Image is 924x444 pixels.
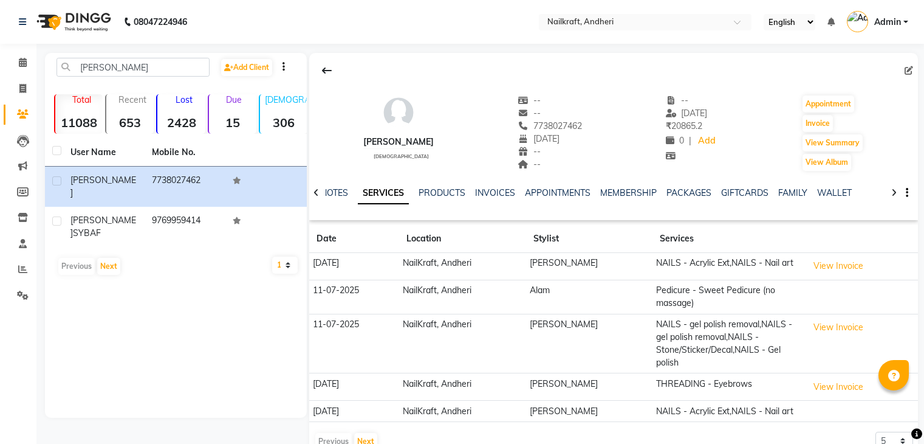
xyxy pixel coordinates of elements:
[666,95,689,106] span: --
[518,108,541,119] span: --
[526,314,652,373] td: [PERSON_NAME]
[526,225,652,253] th: Stylist
[475,187,515,198] a: INVOICES
[399,373,526,401] td: NailKraft, Andheri
[309,314,399,373] td: 11-07-2025
[63,139,145,167] th: User Name
[309,401,399,422] td: [DATE]
[309,373,399,401] td: [DATE]
[696,133,717,150] a: Add
[518,146,541,157] span: --
[399,314,526,373] td: NailKraft, Andheri
[419,187,465,198] a: PRODUCTS
[73,227,101,238] span: SYBAF
[600,187,657,198] a: MEMBERSHIP
[526,280,652,314] td: Alam
[363,136,434,148] div: [PERSON_NAME]
[157,115,205,130] strong: 2428
[817,187,852,198] a: WALLET
[778,187,807,198] a: FAMILY
[70,175,136,198] span: [PERSON_NAME]
[399,253,526,280] td: NailKraft, Andheri
[666,187,711,198] a: PACKAGES
[358,182,409,204] a: SERVICES
[309,253,399,280] td: [DATE]
[518,120,582,131] span: 7738027462
[652,401,804,422] td: NAILS - Acrylic Ext,NAILS - Nail art
[106,115,154,130] strong: 653
[526,373,652,401] td: [PERSON_NAME]
[321,187,348,198] a: NOTES
[111,94,154,105] p: Recent
[211,94,256,105] p: Due
[808,318,869,337] button: View Invoice
[803,154,851,171] button: View Album
[526,253,652,280] td: [PERSON_NAME]
[847,11,868,32] img: Admin
[874,16,901,29] span: Admin
[70,215,136,238] span: [PERSON_NAME]
[314,59,340,82] div: Back to Client
[31,5,114,39] img: logo
[209,115,256,130] strong: 15
[808,257,869,276] button: View Invoice
[309,280,399,314] td: 11-07-2025
[145,167,226,207] td: 7738027462
[309,225,399,253] th: Date
[526,401,652,422] td: [PERSON_NAME]
[265,94,307,105] p: [DEMOGRAPHIC_DATA]
[721,187,768,198] a: GIFTCARDS
[380,94,417,131] img: avatar
[652,280,804,314] td: Pedicure - Sweet Pedicure (no massage)
[260,115,307,130] strong: 306
[652,253,804,280] td: NAILS - Acrylic Ext,NAILS - Nail art
[399,280,526,314] td: NailKraft, Andheri
[689,134,691,147] span: |
[60,94,103,105] p: Total
[666,120,671,131] span: ₹
[652,314,804,373] td: NAILS - gel polish removal,NAILS - gel polish removal,NAILS - Stone/Sticker/Decal,NAILS - Gel polish
[652,225,804,253] th: Services
[374,153,429,159] span: [DEMOGRAPHIC_DATA]
[808,378,869,397] button: View Invoice
[803,95,854,113] button: Appointment
[145,139,226,167] th: Mobile No.
[55,115,103,130] strong: 11088
[666,120,702,131] span: 20865.2
[162,94,205,105] p: Lost
[399,225,526,253] th: Location
[525,187,590,198] a: APPOINTMENTS
[518,95,541,106] span: --
[518,133,560,144] span: [DATE]
[518,159,541,170] span: --
[56,58,210,77] input: Search by Name/Mobile/Email/Code
[666,108,708,119] span: [DATE]
[97,258,120,275] button: Next
[666,135,684,146] span: 0
[803,134,863,151] button: View Summary
[145,207,226,247] td: 9769959414
[399,401,526,422] td: NailKraft, Andheri
[652,373,804,401] td: THREADING - Eyebrows
[134,5,187,39] b: 08047224946
[873,395,912,432] iframe: chat widget
[221,59,272,76] a: Add Client
[803,115,833,132] button: Invoice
